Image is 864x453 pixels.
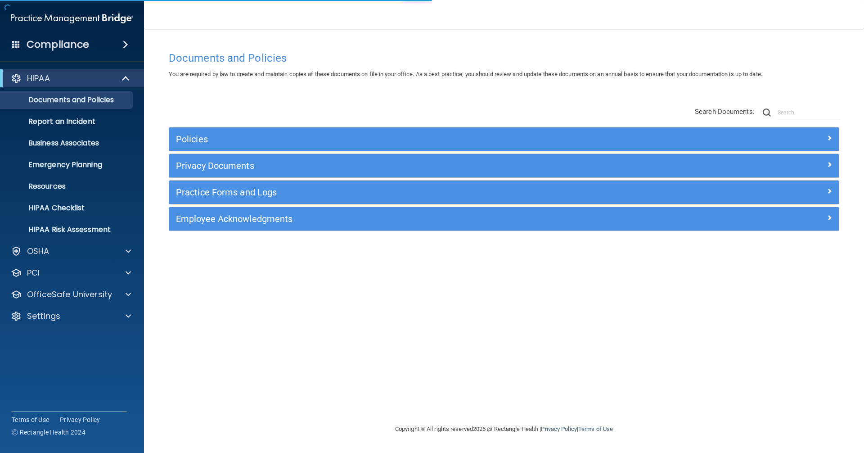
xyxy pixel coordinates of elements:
[27,289,112,300] p: OfficeSafe University
[27,267,40,278] p: PCI
[778,106,839,119] input: Search
[11,9,133,27] img: PMB logo
[6,160,129,169] p: Emergency Planning
[27,246,49,257] p: OSHA
[27,311,60,322] p: Settings
[6,95,129,104] p: Documents and Policies
[176,187,665,197] h5: Practice Forms and Logs
[12,415,49,424] a: Terms of Use
[578,426,613,432] a: Terms of Use
[6,117,129,126] p: Report an Incident
[11,267,131,278] a: PCI
[176,134,665,144] h5: Policies
[176,159,832,173] a: Privacy Documents
[169,71,762,77] span: You are required by law to create and maintain copies of these documents on file in your office. ...
[169,52,839,64] h4: Documents and Policies
[176,214,665,224] h5: Employee Acknowledgments
[763,109,771,117] img: ic-search.3b580494.png
[176,161,665,171] h5: Privacy Documents
[340,415,668,444] div: Copyright © All rights reserved 2025 @ Rectangle Health | |
[60,415,100,424] a: Privacy Policy
[176,185,832,199] a: Practice Forms and Logs
[11,246,131,257] a: OSHA
[12,428,85,437] span: Ⓒ Rectangle Health 2024
[6,225,129,234] p: HIPAA Risk Assessment
[541,426,576,432] a: Privacy Policy
[176,132,832,146] a: Policies
[6,182,129,191] p: Resources
[695,108,755,116] span: Search Documents:
[11,73,130,84] a: HIPAA
[708,389,853,425] iframe: Drift Widget Chat Controller
[6,204,129,213] p: HIPAA Checklist
[27,38,89,51] h4: Compliance
[11,289,131,300] a: OfficeSafe University
[176,212,832,226] a: Employee Acknowledgments
[6,139,129,148] p: Business Associates
[11,311,131,322] a: Settings
[27,73,50,84] p: HIPAA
